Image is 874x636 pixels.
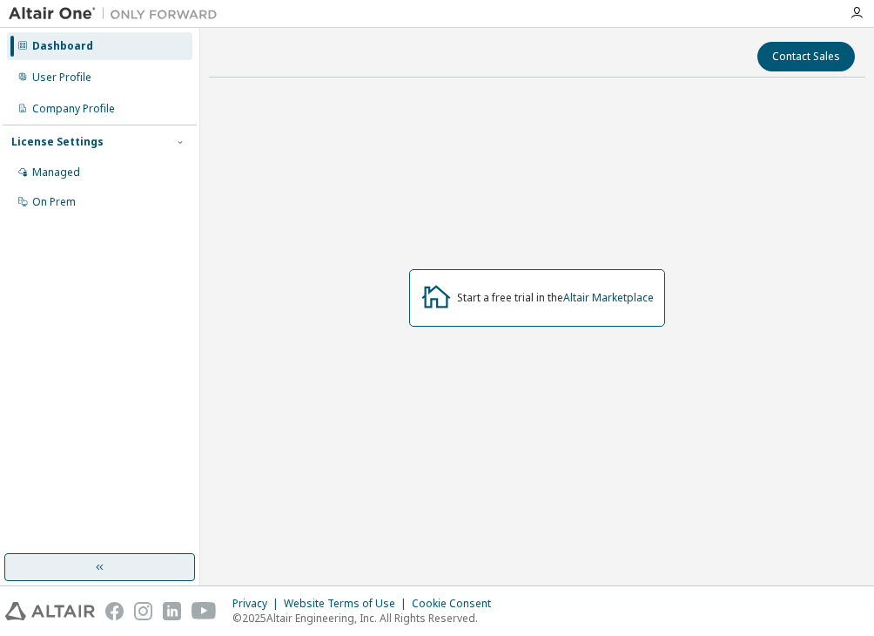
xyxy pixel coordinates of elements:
img: linkedin.svg [163,602,181,620]
img: instagram.svg [134,602,152,620]
div: Privacy [232,597,284,611]
div: On Prem [32,195,76,209]
div: Website Terms of Use [284,597,412,611]
div: Company Profile [32,102,115,116]
img: youtube.svg [192,602,217,620]
div: Cookie Consent [412,597,501,611]
div: License Settings [11,135,104,149]
img: facebook.svg [105,602,124,620]
div: Dashboard [32,39,93,53]
div: User Profile [32,71,91,85]
a: Altair Marketplace [563,290,654,305]
p: © 2025 Altair Engineering, Inc. All Rights Reserved. [232,611,501,626]
div: Managed [32,166,80,179]
img: altair_logo.svg [5,602,95,620]
button: Contact Sales [757,42,855,71]
div: Start a free trial in the [457,291,654,305]
img: Altair One [9,5,226,23]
